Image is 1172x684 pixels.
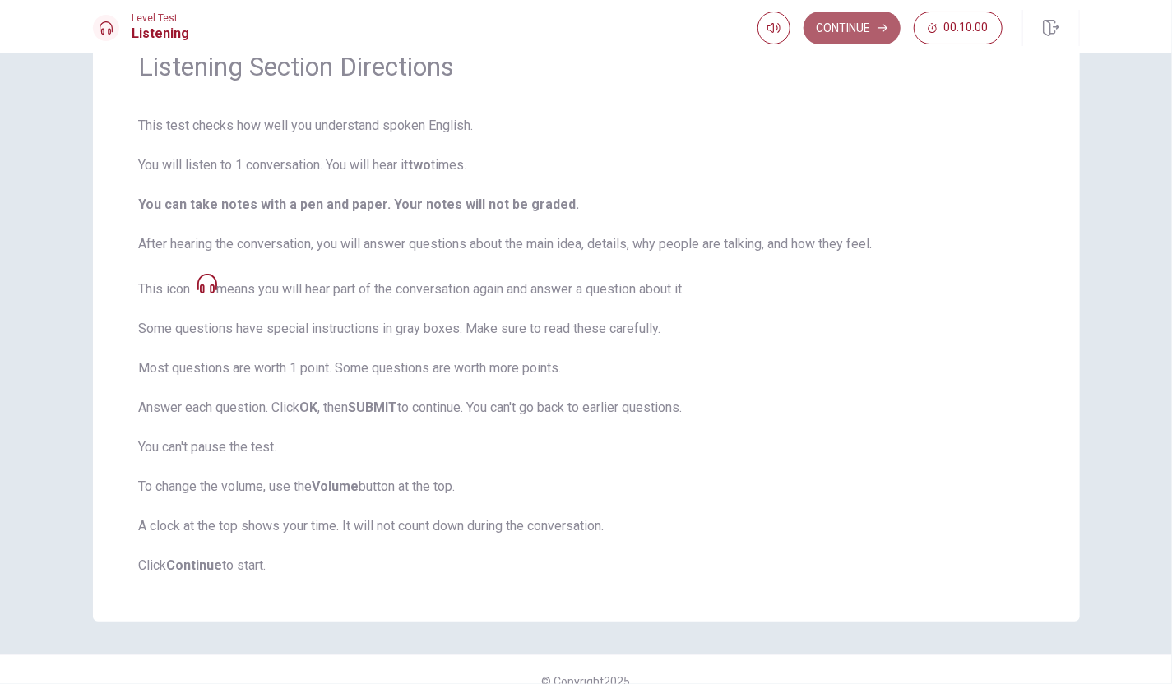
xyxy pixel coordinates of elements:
[914,12,1003,44] button: 00:10:00
[132,12,190,24] span: Level Test
[139,196,580,212] b: You can take notes with a pen and paper. Your notes will not be graded.
[300,400,318,415] strong: OK
[313,478,359,494] strong: Volume
[409,157,432,173] strong: two
[349,400,398,415] strong: SUBMIT
[132,24,190,44] h1: Listening
[804,12,901,44] button: Continue
[167,557,223,573] strong: Continue
[944,21,989,35] span: 00:10:00
[139,116,1034,575] span: This test checks how well you understand spoken English. You will listen to 1 conversation. You w...
[139,50,1034,83] h1: Listening Section Directions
